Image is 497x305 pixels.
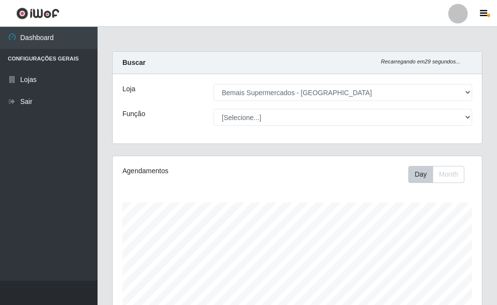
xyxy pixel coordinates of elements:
button: Day [408,166,433,183]
div: First group [408,166,464,183]
div: Toolbar with button groups [408,166,472,183]
strong: Buscar [122,59,145,66]
label: Loja [122,84,135,94]
button: Month [433,166,464,183]
div: Agendamentos [122,166,259,176]
label: Função [122,109,145,119]
i: Recarregando em 29 segundos... [381,59,460,64]
img: CoreUI Logo [16,7,60,20]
